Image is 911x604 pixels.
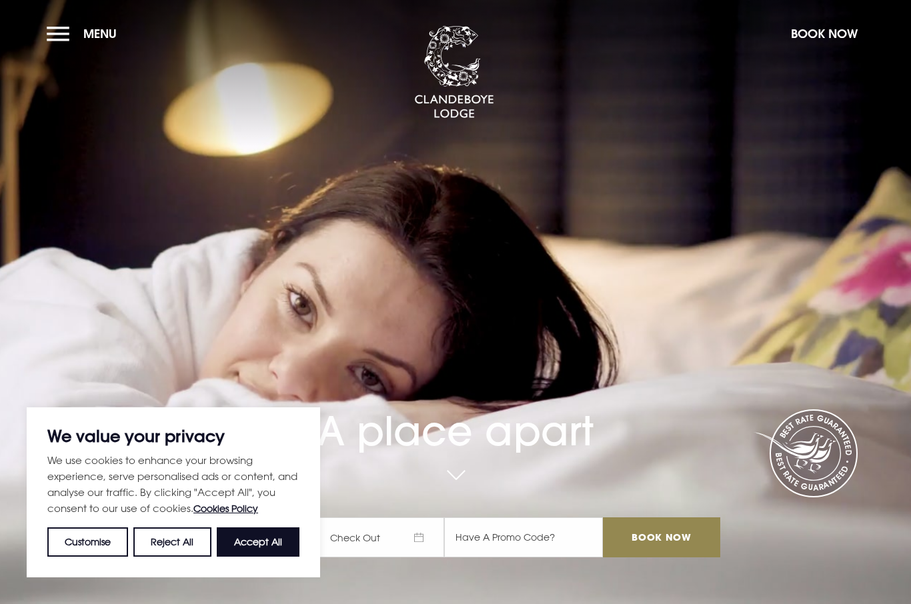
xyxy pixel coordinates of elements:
button: Accept All [217,527,299,557]
p: We value your privacy [47,428,299,444]
div: We value your privacy [27,407,320,577]
button: Book Now [784,19,864,48]
span: Check Out [317,517,444,557]
button: Menu [47,19,123,48]
input: Have A Promo Code? [444,517,603,557]
input: Book Now [603,517,720,557]
span: Menu [83,26,117,41]
button: Reject All [133,527,211,557]
a: Cookies Policy [193,503,258,514]
button: Customise [47,527,128,557]
h1: A place apart [191,371,720,455]
img: Clandeboye Lodge [414,26,494,119]
p: We use cookies to enhance your browsing experience, serve personalised ads or content, and analys... [47,452,299,517]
